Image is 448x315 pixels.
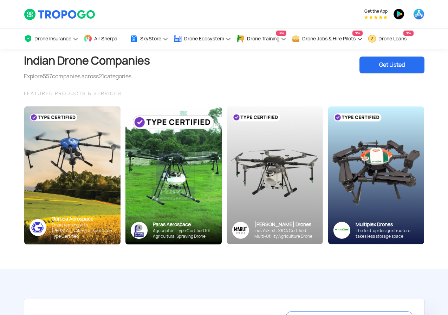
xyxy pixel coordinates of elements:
[130,28,168,49] a: SkyStore
[153,221,216,228] div: Paras Aerospace
[24,8,96,20] img: TropoGo Logo
[153,228,216,239] div: Agricopter - Type Certified 10L Agricultural Spraying Drone
[413,8,424,20] img: ic_appstore.png
[368,28,414,49] a: Drone LoansNew
[378,36,407,41] span: Drone Loans
[393,8,404,20] img: ic_playstore.png
[99,73,104,80] span: 21
[333,222,350,239] img: ic_multiplex_sky.png
[131,222,148,239] img: paras-logo-banner.png
[24,28,78,49] a: Drone Insurance
[52,216,115,222] div: Garuda Aerospace
[328,106,424,244] img: bg_multiplex_sky.png
[364,8,388,14] span: Get the App
[364,15,387,19] img: App Raking
[84,28,124,49] a: Air Sherpa
[24,106,121,244] img: bg_garuda_sky.png
[94,36,117,41] span: Air Sherpa
[24,72,150,81] div: Explore companies across categories
[232,222,249,239] img: Group%2036313.png
[43,73,52,80] span: 557
[24,89,424,98] div: FEATURED PRODUCTS & SERVICES
[24,49,150,72] h1: Indian Drone Companies
[302,36,356,41] span: Drone Jobs & Hire Pilots
[403,31,414,36] span: New
[247,36,279,41] span: Drone Training
[52,222,115,239] div: Smart farming with [PERSON_NAME]’s Kisan Drone - Type Certified
[34,36,71,41] span: Drone Insurance
[356,221,419,228] div: Multiplex Drones
[236,28,286,49] a: Drone TrainingNew
[174,28,231,49] a: Drone Ecosystem
[125,106,222,244] img: paras-card.png
[184,36,224,41] span: Drone Ecosystem
[30,219,46,236] img: ic_garuda_sky.png
[352,31,363,36] span: New
[276,31,286,36] span: New
[140,36,161,41] span: SkyStore
[359,57,424,73] div: Get Listed
[227,106,323,244] img: bg_marut_sky.png
[292,28,363,49] a: Drone Jobs & Hire PilotsNew
[356,228,419,239] div: The fold-up design structure takes less storage space
[254,221,318,228] div: [PERSON_NAME] Drones
[254,228,318,239] div: India’s First DGCA Certified Multi-Utility Agriculture Drone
